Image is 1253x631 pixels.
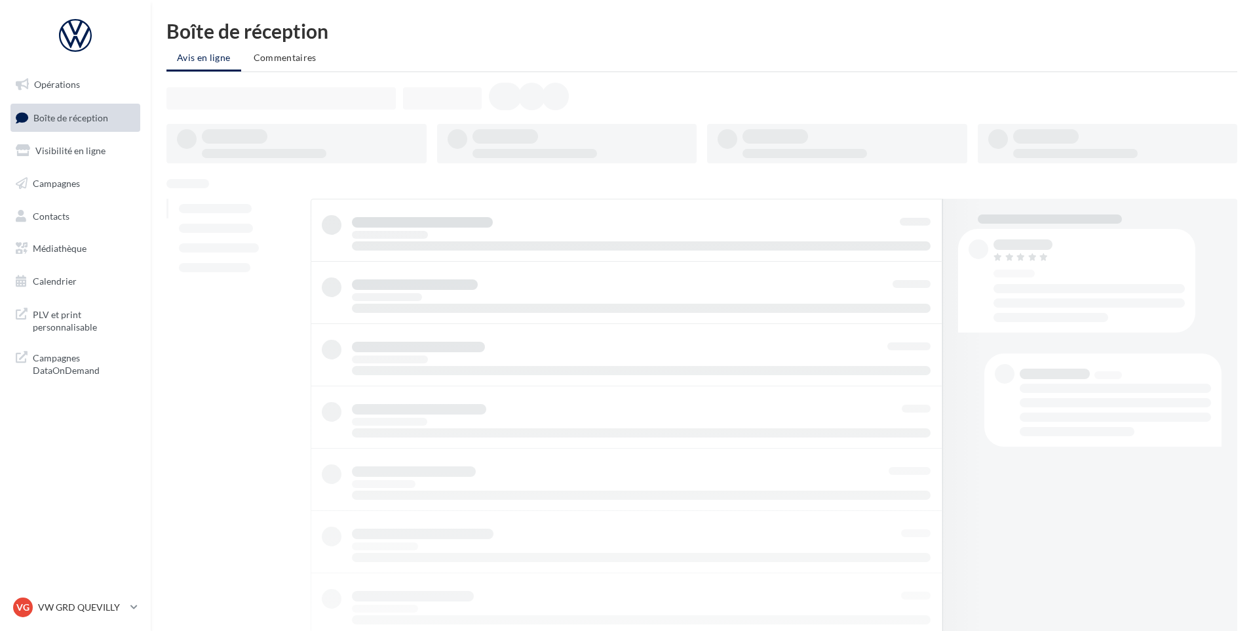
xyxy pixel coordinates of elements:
[33,349,135,377] span: Campagnes DataOnDemand
[8,235,143,262] a: Médiathèque
[33,112,108,123] span: Boîte de réception
[10,595,140,620] a: VG VW GRD QUEVILLY
[16,601,29,614] span: VG
[33,243,87,254] span: Médiathèque
[8,104,143,132] a: Boîte de réception
[34,79,80,90] span: Opérations
[33,275,77,287] span: Calendrier
[33,178,80,189] span: Campagnes
[8,268,143,295] a: Calendrier
[8,203,143,230] a: Contacts
[8,300,143,339] a: PLV et print personnalisable
[8,71,143,98] a: Opérations
[8,344,143,382] a: Campagnes DataOnDemand
[8,137,143,165] a: Visibilité en ligne
[33,306,135,334] span: PLV et print personnalisable
[33,210,69,221] span: Contacts
[8,170,143,197] a: Campagnes
[38,601,125,614] p: VW GRD QUEVILLY
[35,145,106,156] span: Visibilité en ligne
[166,21,1237,41] div: Boîte de réception
[254,52,317,63] span: Commentaires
